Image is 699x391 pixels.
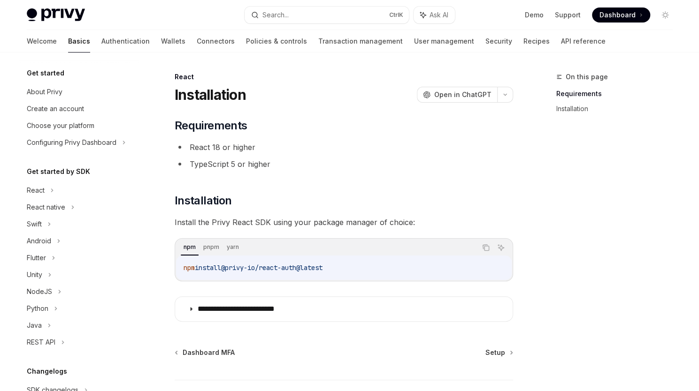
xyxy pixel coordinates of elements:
[27,303,48,314] div: Python
[525,10,544,20] a: Demo
[523,30,550,53] a: Recipes
[417,87,497,103] button: Open in ChatGPT
[175,141,513,154] li: React 18 or higher
[161,30,185,53] a: Wallets
[599,10,636,20] span: Dashboard
[197,30,235,53] a: Connectors
[246,30,307,53] a: Policies & controls
[19,100,139,117] a: Create an account
[221,263,323,272] span: @privy-io/react-auth@latest
[262,9,289,21] div: Search...
[592,8,650,23] a: Dashboard
[27,218,42,230] div: Swift
[27,120,94,131] div: Choose your platform
[245,7,409,23] button: Search...CtrlK
[414,30,474,53] a: User management
[175,216,513,229] span: Install the Privy React SDK using your package manager of choice:
[414,7,455,23] button: Ask AI
[19,117,139,134] a: Choose your platform
[27,269,42,280] div: Unity
[485,348,505,357] span: Setup
[480,241,492,254] button: Copy the contents from the code block
[175,118,247,133] span: Requirements
[485,348,512,357] a: Setup
[318,30,403,53] a: Transaction management
[200,241,222,253] div: pnpm
[181,241,199,253] div: npm
[430,10,448,20] span: Ask AI
[27,252,46,263] div: Flutter
[27,320,42,331] div: Java
[175,158,513,171] li: TypeScript 5 or higher
[195,263,221,272] span: install
[495,241,507,254] button: Ask AI
[434,90,492,99] span: Open in ChatGPT
[556,86,680,101] a: Requirements
[68,30,90,53] a: Basics
[27,286,52,297] div: NodeJS
[175,86,246,103] h1: Installation
[101,30,150,53] a: Authentication
[27,86,62,98] div: About Privy
[561,30,606,53] a: API reference
[485,30,512,53] a: Security
[176,348,235,357] a: Dashboard MFA
[27,8,85,22] img: light logo
[27,166,90,177] h5: Get started by SDK
[566,71,608,83] span: On this page
[658,8,673,23] button: Toggle dark mode
[556,101,680,116] a: Installation
[27,337,55,348] div: REST API
[184,263,195,272] span: npm
[27,103,84,114] div: Create an account
[27,30,57,53] a: Welcome
[175,72,513,82] div: React
[183,348,235,357] span: Dashboard MFA
[224,241,242,253] div: yarn
[175,193,232,208] span: Installation
[389,11,403,19] span: Ctrl K
[27,68,64,79] h5: Get started
[27,137,116,148] div: Configuring Privy Dashboard
[19,83,139,100] a: About Privy
[555,10,581,20] a: Support
[27,185,45,196] div: React
[27,366,67,377] h5: Changelogs
[27,202,65,213] div: React native
[27,235,51,247] div: Android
